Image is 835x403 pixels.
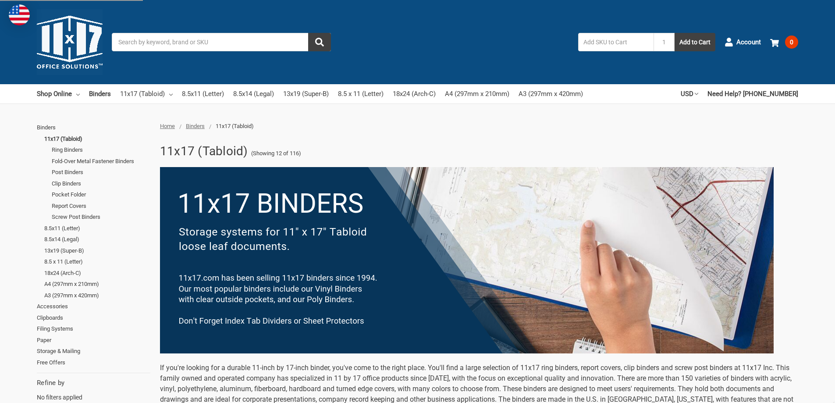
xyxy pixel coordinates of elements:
span: 0 [785,36,798,49]
a: 11x17 (Tabloid) [120,84,173,103]
a: Post Binders [52,167,150,178]
a: Shop Online [37,84,80,103]
span: Account [736,37,761,47]
h1: 11x17 (Tabloid) [160,140,248,163]
h5: Refine by [37,378,150,388]
a: 8.5x14 (Legal) [233,84,274,103]
a: Clipboards [37,312,150,324]
a: 8.5 x 11 (Letter) [338,84,384,103]
a: Account [725,31,761,53]
a: Accessories [37,301,150,312]
a: Paper [37,335,150,346]
a: Screw Post Binders [52,211,150,223]
span: (Showing 12 of 116) [251,149,301,158]
a: 8.5x14 (Legal) [44,234,150,245]
a: Binders [37,122,150,133]
a: 8.5x11 (Letter) [182,84,224,103]
a: A4 (297mm x 210mm) [445,84,509,103]
img: 11x17.com [37,9,103,75]
a: Filing Systems [37,323,150,335]
a: 13x19 (Super-B) [44,245,150,257]
a: USD [681,84,698,103]
img: binders-1-.png [160,167,774,353]
span: 11x17 (Tabloid) [216,123,254,129]
a: 0 [770,31,798,53]
a: Binders [186,123,205,129]
a: 8.5 x 11 (Letter) [44,256,150,267]
a: Home [160,123,175,129]
a: 13x19 (Super-B) [283,84,329,103]
a: 18x24 (Arch-C) [393,84,436,103]
a: Binders [89,84,111,103]
a: Clip Binders [52,178,150,189]
a: Need Help? [PHONE_NUMBER] [707,84,798,103]
div: No filters applied [37,378,150,402]
a: 11x17 (Tabloid) [44,133,150,145]
a: Free Offers [37,357,150,368]
a: Pocket Folder [52,189,150,200]
a: A3 (297mm x 420mm) [519,84,583,103]
a: Report Covers [52,200,150,212]
a: Ring Binders [52,144,150,156]
a: 8.5x11 (Letter) [44,223,150,234]
button: Add to Cart [675,33,715,51]
a: A4 (297mm x 210mm) [44,278,150,290]
a: Storage & Mailing [37,346,150,357]
input: Add SKU to Cart [578,33,654,51]
img: duty and tax information for United States [9,4,30,25]
a: Fold-Over Metal Fastener Binders [52,156,150,167]
a: A3 (297mm x 420mm) [44,290,150,301]
a: 18x24 (Arch-C) [44,267,150,279]
input: Search by keyword, brand or SKU [112,33,331,51]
